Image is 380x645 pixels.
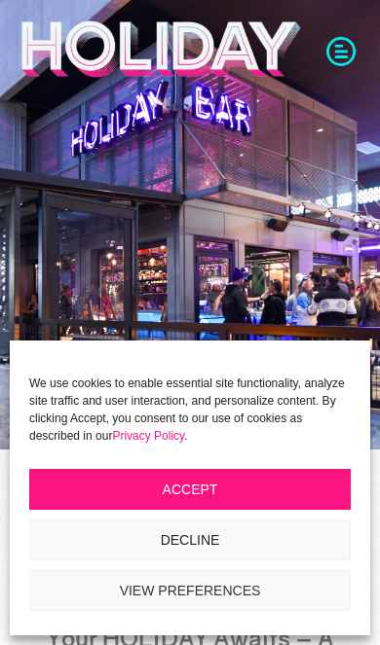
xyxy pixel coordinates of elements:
[29,469,351,510] button: Accept
[29,375,346,445] p: We use cookies to enable essential site functionality, analyze site traffic and user interaction,...
[19,19,303,78] img: Holiday
[112,429,184,443] a: Privacy Policy
[29,520,351,560] button: Decline
[29,570,351,611] button: View preferences
[19,65,303,81] a: Holiday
